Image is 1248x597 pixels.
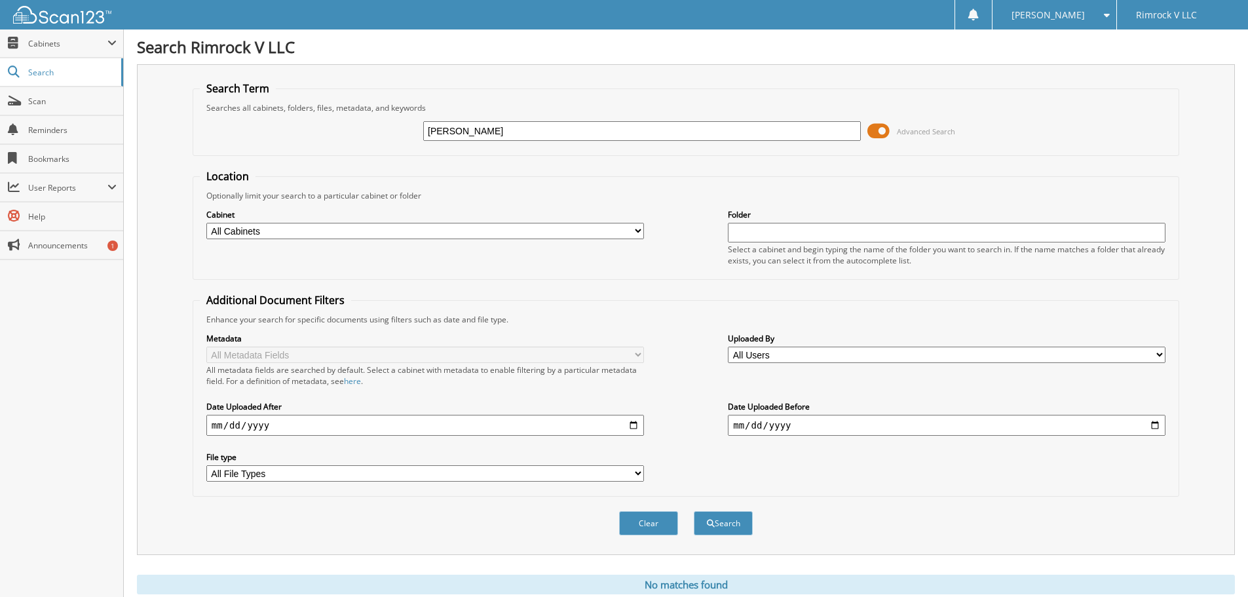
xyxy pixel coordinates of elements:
[28,67,115,78] span: Search
[728,401,1165,412] label: Date Uploaded Before
[200,190,1172,201] div: Optionally limit your search to a particular cabinet or folder
[728,209,1165,220] label: Folder
[28,211,117,222] span: Help
[28,182,107,193] span: User Reports
[200,169,255,183] legend: Location
[728,333,1165,344] label: Uploaded By
[206,415,644,436] input: start
[206,452,644,463] label: File type
[206,401,644,412] label: Date Uploaded After
[13,6,111,24] img: scan123-logo-white.svg
[1136,11,1197,19] span: Rimrock V LLC
[137,575,1235,594] div: No matches found
[28,240,117,251] span: Announcements
[619,511,678,535] button: Clear
[1012,11,1085,19] span: [PERSON_NAME]
[200,102,1172,113] div: Searches all cabinets, folders, files, metadata, and keywords
[200,293,351,307] legend: Additional Document Filters
[344,376,361,387] a: here
[728,415,1165,436] input: end
[200,81,276,96] legend: Search Term
[206,333,644,344] label: Metadata
[107,241,118,251] div: 1
[28,153,117,164] span: Bookmarks
[137,36,1235,58] h1: Search Rimrock V LLC
[206,364,644,387] div: All metadata fields are searched by default. Select a cabinet with metadata to enable filtering b...
[694,511,753,535] button: Search
[728,244,1165,266] div: Select a cabinet and begin typing the name of the folder you want to search in. If the name match...
[28,125,117,136] span: Reminders
[200,314,1172,325] div: Enhance your search for specific documents using filters such as date and file type.
[897,126,955,136] span: Advanced Search
[206,209,644,220] label: Cabinet
[28,38,107,49] span: Cabinets
[28,96,117,107] span: Scan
